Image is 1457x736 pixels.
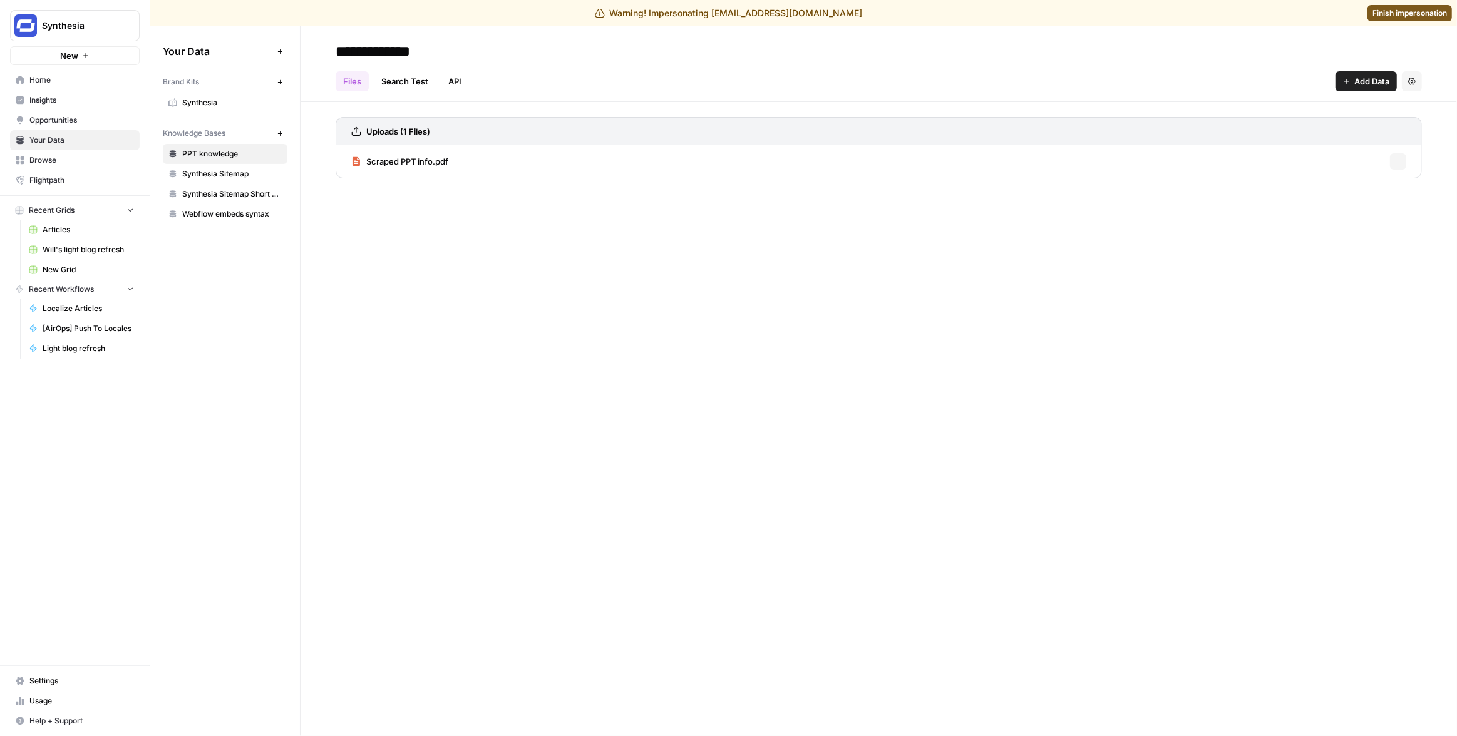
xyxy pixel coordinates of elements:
[1372,8,1447,19] span: Finish impersonation
[43,323,134,334] span: [AirOps] Push To Locales
[441,71,469,91] a: API
[163,204,287,224] a: Webflow embeds syntax
[10,90,140,110] a: Insights
[60,49,78,62] span: New
[29,695,134,707] span: Usage
[29,95,134,106] span: Insights
[42,19,118,32] span: Synthesia
[163,93,287,113] a: Synthesia
[163,144,287,164] a: PPT knowledge
[336,71,369,91] a: Files
[43,224,134,235] span: Articles
[10,130,140,150] a: Your Data
[43,244,134,255] span: Will's light blog refresh
[10,70,140,90] a: Home
[1336,71,1397,91] button: Add Data
[182,168,282,180] span: Synthesia Sitemap
[163,164,287,184] a: Synthesia Sitemap
[29,74,134,86] span: Home
[29,675,134,687] span: Settings
[182,188,282,200] span: Synthesia Sitemap Short List
[163,44,272,59] span: Your Data
[43,264,134,275] span: New Grid
[43,303,134,314] span: Localize Articles
[10,10,140,41] button: Workspace: Synthesia
[23,240,140,260] a: Will's light blog refresh
[10,671,140,691] a: Settings
[595,7,863,19] div: Warning! Impersonating [EMAIL_ADDRESS][DOMAIN_NAME]
[1367,5,1452,21] a: Finish impersonation
[351,118,430,145] a: Uploads (1 Files)
[374,71,436,91] a: Search Test
[10,170,140,190] a: Flightpath
[23,339,140,359] a: Light blog refresh
[182,208,282,220] span: Webflow embeds syntax
[23,260,140,280] a: New Grid
[366,125,430,138] h3: Uploads (1 Files)
[1354,75,1389,88] span: Add Data
[14,14,37,37] img: Synthesia Logo
[182,148,282,160] span: PPT knowledge
[43,343,134,354] span: Light blog refresh
[23,319,140,339] a: [AirOps] Push To Locales
[29,115,134,126] span: Opportunities
[10,110,140,130] a: Opportunities
[23,299,140,319] a: Localize Articles
[351,145,448,178] a: Scraped PPT info.pdf
[10,150,140,170] a: Browse
[163,184,287,204] a: Synthesia Sitemap Short List
[29,155,134,166] span: Browse
[29,284,94,295] span: Recent Workflows
[10,691,140,711] a: Usage
[163,128,225,139] span: Knowledge Bases
[23,220,140,240] a: Articles
[366,155,448,168] span: Scraped PPT info.pdf
[29,715,134,727] span: Help + Support
[29,205,75,216] span: Recent Grids
[29,135,134,146] span: Your Data
[29,175,134,186] span: Flightpath
[182,97,282,108] span: Synthesia
[10,201,140,220] button: Recent Grids
[163,76,199,88] span: Brand Kits
[10,280,140,299] button: Recent Workflows
[10,711,140,731] button: Help + Support
[10,46,140,65] button: New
